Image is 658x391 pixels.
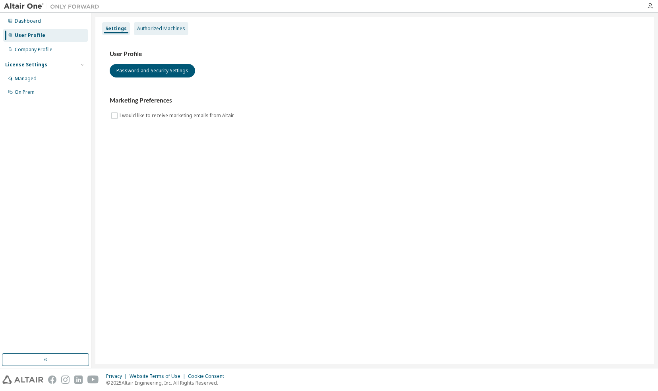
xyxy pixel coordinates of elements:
div: Website Terms of Use [130,373,188,379]
img: instagram.svg [61,376,70,384]
h3: User Profile [110,50,640,58]
img: Altair One [4,2,103,10]
div: Authorized Machines [137,25,185,32]
div: Settings [105,25,127,32]
div: License Settings [5,62,47,68]
label: I would like to receive marketing emails from Altair [119,111,236,120]
h3: Marketing Preferences [110,97,640,105]
p: © 2025 Altair Engineering, Inc. All Rights Reserved. [106,379,229,386]
img: youtube.svg [87,376,99,384]
img: altair_logo.svg [2,376,43,384]
img: facebook.svg [48,376,56,384]
div: Managed [15,75,37,82]
div: Cookie Consent [188,373,229,379]
div: On Prem [15,89,35,95]
div: User Profile [15,32,45,39]
div: Company Profile [15,46,52,53]
button: Password and Security Settings [110,64,195,77]
img: linkedin.svg [74,376,83,384]
div: Dashboard [15,18,41,24]
div: Privacy [106,373,130,379]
